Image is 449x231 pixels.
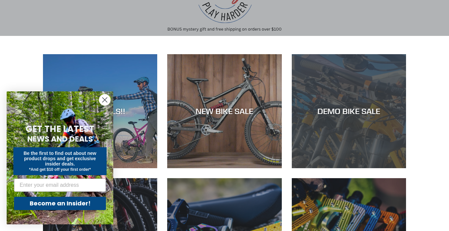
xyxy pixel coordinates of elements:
a: DEMO BIKE SALE [292,54,406,168]
button: Close dialog [99,94,111,106]
div: DEMO BIKE SALE [292,106,406,116]
a: REAL DEALS!! [43,54,157,168]
button: Become an Insider! [14,197,106,210]
span: NEWS AND DEALS [27,134,93,144]
div: NEW BIKE SALE [167,106,281,116]
span: GET THE LATEST [26,123,94,135]
span: *And get $10 off your first order* [29,167,91,172]
span: Be the first to find out about new product drops and get exclusive insider deals. [24,151,97,167]
input: Enter your email address [14,178,106,192]
a: NEW BIKE SALE [167,54,281,168]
